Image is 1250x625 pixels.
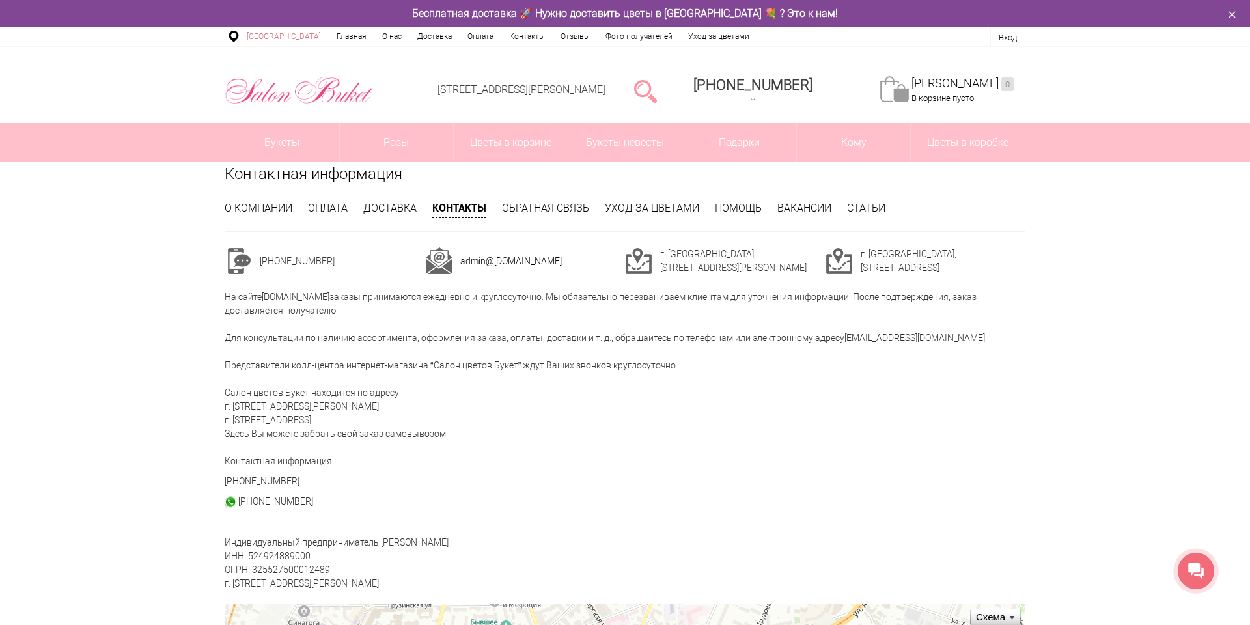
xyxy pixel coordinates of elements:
[340,123,454,162] a: Розы
[225,202,292,214] a: О компании
[225,123,339,162] a: Букеты
[225,162,1025,186] h1: Контактная информация
[425,247,452,275] img: cont2.png
[911,76,1014,91] a: [PERSON_NAME]
[215,7,1035,20] div: Бесплатная доставка 🚀 Нужно доставить цветы в [GEOGRAPHIC_DATA] 💐 ? Это к нам!
[568,123,682,162] a: Букеты невесты
[225,247,252,275] img: cont1.png
[777,202,831,214] a: Вакансии
[432,201,486,218] a: Контакты
[239,27,329,46] a: [GEOGRAPHIC_DATA]
[501,27,553,46] a: Контакты
[693,77,812,93] span: [PHONE_NUMBER]
[680,27,757,46] a: Уход за цветами
[911,123,1025,162] a: Цветы в коробке
[374,27,410,46] a: О нас
[847,202,885,214] a: Статьи
[437,83,605,96] a: [STREET_ADDRESS][PERSON_NAME]
[329,27,374,46] a: Главная
[225,74,374,107] img: Цветы Нижний Новгород
[238,496,313,507] a: [PHONE_NUMBER]
[605,202,699,214] a: Уход за цветами
[999,33,1017,42] a: Вход
[225,496,236,508] img: watsap_30.png.webp
[911,93,974,103] span: В корзине пусто
[826,247,853,275] img: cont3.png
[454,123,568,162] a: Цветы в корзине
[715,202,762,214] a: Помощь
[225,476,299,486] a: [PHONE_NUMBER]
[225,454,1025,468] p: Контактная информация:
[1001,77,1014,91] ins: 0
[260,247,425,275] td: [PHONE_NUMBER]
[308,202,348,214] a: Оплата
[460,27,501,46] a: Оплата
[553,27,598,46] a: Отзывы
[844,333,985,343] a: [EMAIL_ADDRESS][DOMAIN_NAME]
[460,256,486,266] a: admin
[797,123,911,162] span: Кому
[686,72,820,109] a: [PHONE_NUMBER]
[861,247,1026,275] td: г. [GEOGRAPHIC_DATA], [STREET_ADDRESS]
[682,123,796,162] a: Подарки
[598,27,680,46] a: Фото получателей
[1008,614,1016,622] ymaps: Развернуть
[363,202,417,214] a: Доставка
[660,247,826,275] td: г. [GEOGRAPHIC_DATA], [STREET_ADDRESS][PERSON_NAME]
[502,202,589,214] a: Обратная связь
[625,247,652,275] img: cont3.png
[262,292,329,302] a: [DOMAIN_NAME]
[486,256,562,266] a: @[DOMAIN_NAME]
[410,27,460,46] a: Доставка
